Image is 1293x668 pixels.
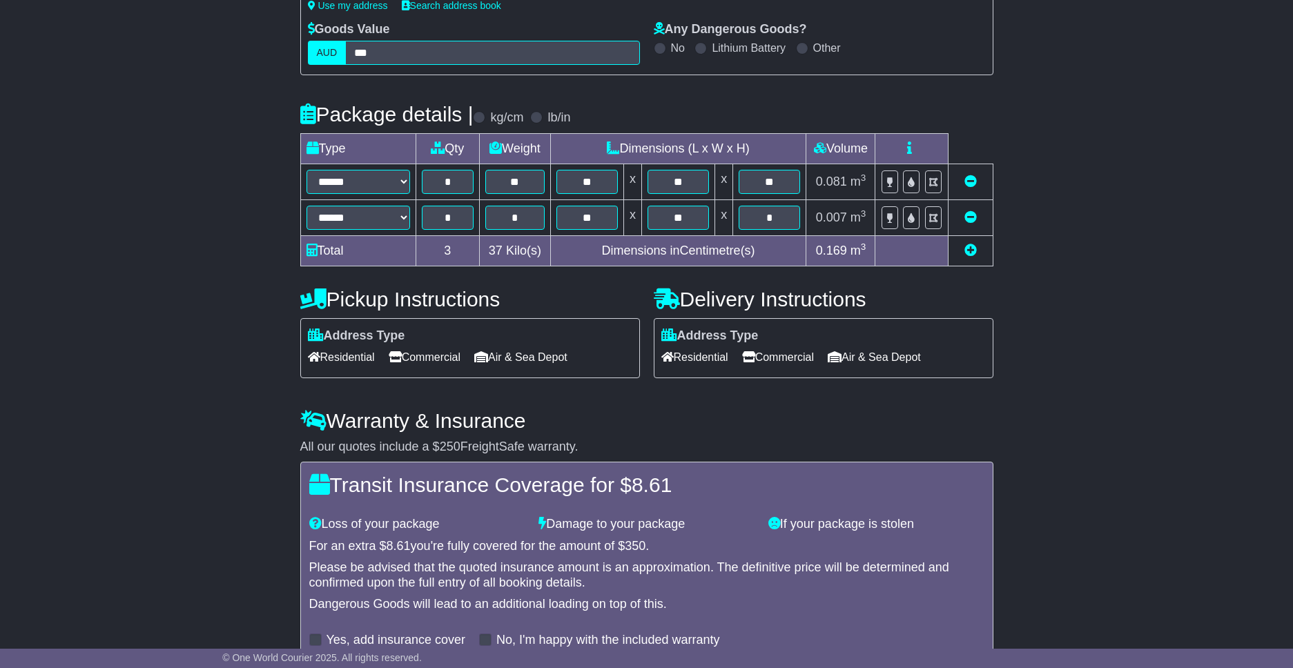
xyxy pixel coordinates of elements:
div: All our quotes include a $ FreightSafe warranty. [300,440,993,455]
td: Total [300,235,416,266]
label: No, I'm happy with the included warranty [496,633,720,648]
td: Qty [416,133,480,164]
label: No [671,41,685,55]
div: If your package is stolen [761,517,991,532]
a: Remove this item [964,210,977,224]
span: m [850,244,866,257]
span: Commercial [389,346,460,368]
span: 250 [440,440,460,453]
img: website_grey.svg [22,36,33,47]
span: © One World Courier 2025. All rights reserved. [222,652,422,663]
img: tab_keywords_by_traffic_grey.svg [139,80,150,91]
label: Yes, add insurance cover [327,633,465,648]
a: Add new item [964,244,977,257]
td: 3 [416,235,480,266]
span: Air & Sea Depot [474,346,567,368]
td: x [623,164,641,199]
label: Any Dangerous Goods? [654,22,807,37]
sup: 3 [861,242,866,252]
div: Domain: [DOMAIN_NAME] [36,36,152,47]
label: Address Type [308,328,405,344]
h4: Package details | [300,103,474,126]
label: Lithium Battery [712,41,786,55]
div: Dangerous Goods will lead to an additional loading on top of this. [309,597,984,612]
h4: Pickup Instructions [300,288,640,311]
td: Dimensions (L x W x H) [550,133,806,164]
span: 8.61 [632,473,672,496]
span: m [850,210,866,224]
td: x [715,164,733,199]
label: Other [813,41,841,55]
div: Domain Overview [55,81,124,90]
span: 350 [625,539,645,553]
td: Volume [806,133,875,164]
label: kg/cm [490,110,523,126]
div: v 4.0.25 [39,22,68,33]
span: 0.007 [816,210,847,224]
td: Type [300,133,416,164]
h4: Transit Insurance Coverage for $ [309,473,984,496]
label: Goods Value [308,22,390,37]
div: Damage to your package [532,517,761,532]
span: 37 [489,244,503,257]
div: Loss of your package [302,517,532,532]
h4: Delivery Instructions [654,288,993,311]
div: Keywords by Traffic [155,81,228,90]
td: Weight [480,133,551,164]
td: x [715,199,733,235]
td: Dimensions in Centimetre(s) [550,235,806,266]
span: Air & Sea Depot [828,346,921,368]
label: Address Type [661,328,759,344]
img: tab_domain_overview_orange.svg [40,80,51,91]
td: Kilo(s) [480,235,551,266]
td: x [623,199,641,235]
span: 0.169 [816,244,847,257]
img: logo_orange.svg [22,22,33,33]
sup: 3 [861,208,866,219]
sup: 3 [861,173,866,183]
div: Please be advised that the quoted insurance amount is an approximation. The definitive price will... [309,560,984,590]
span: 0.081 [816,175,847,188]
span: m [850,175,866,188]
a: Remove this item [964,175,977,188]
label: lb/in [547,110,570,126]
span: Commercial [742,346,814,368]
span: 8.61 [387,539,411,553]
label: AUD [308,41,347,65]
h4: Warranty & Insurance [300,409,993,432]
div: For an extra $ you're fully covered for the amount of $ . [309,539,984,554]
span: Residential [308,346,375,368]
span: Residential [661,346,728,368]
